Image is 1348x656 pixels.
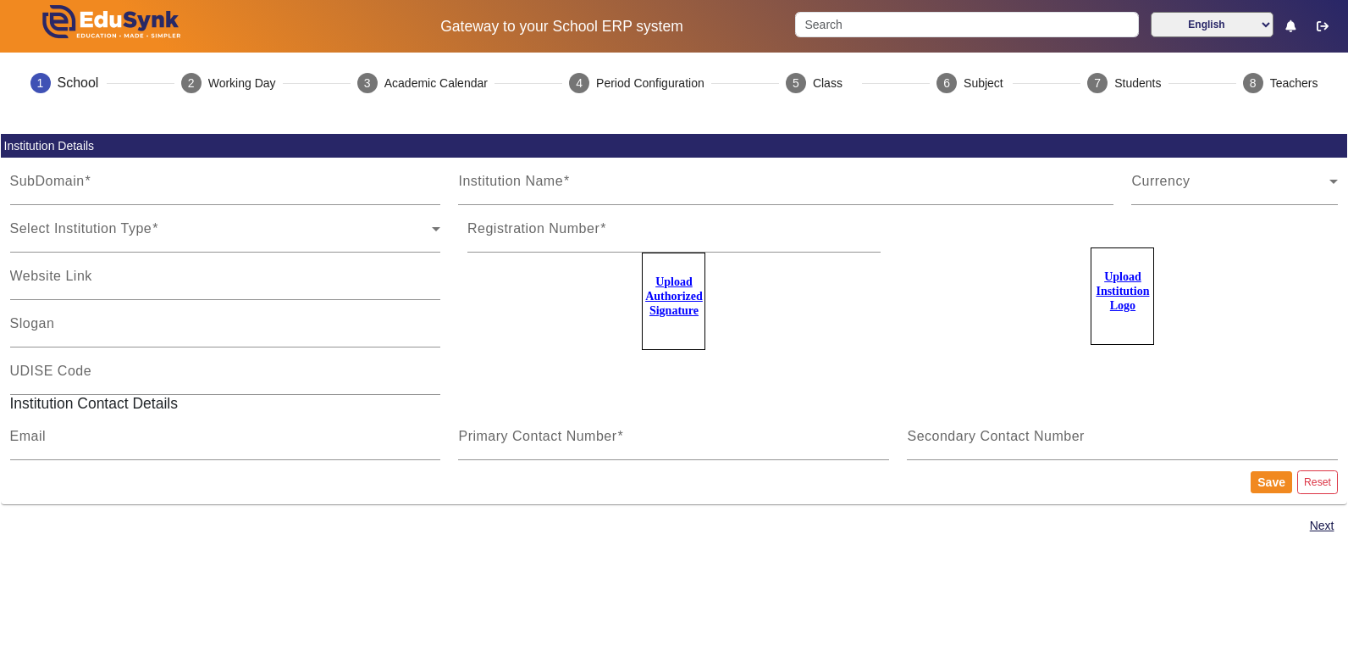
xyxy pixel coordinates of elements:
input: Registration Number [467,225,881,246]
div: Subject [964,75,1006,92]
div: Students [1114,75,1161,92]
mat-label: Email [10,429,47,443]
div: Academic Calendar [384,75,488,92]
input: Primary Contact Number [458,433,889,453]
mat-label: Primary Contact Number [458,429,616,443]
mat-card-header: Institution Details [1,134,1347,158]
u: Upload Institution Logo [1096,270,1149,312]
h5: Institution Contact Details [1,395,1347,413]
mat-label: Slogan [10,316,55,331]
button: Save [1251,471,1292,493]
div: Period Configuration [596,75,704,92]
span: 8 [1250,75,1257,92]
span: 5 [793,75,799,92]
span: 7 [1094,75,1101,92]
mat-label: Select Institution Type [10,221,152,236]
span: 3 [364,75,371,92]
input: Email [10,433,441,453]
div: Teachers [1270,75,1318,92]
span: Currency [1131,178,1329,198]
mat-label: Currency [1131,174,1190,188]
u: Upload Authorized Signature [645,275,703,317]
div: Class [813,75,855,92]
input: Secondary Contact Number [907,433,1338,453]
h5: Gateway to your School ERP system [346,18,777,36]
input: Slogan [10,320,441,341]
span: 6 [943,75,950,92]
input: SubDomain [10,178,441,198]
mat-label: SubDomain [10,174,85,188]
input: Institution Name [458,178,1113,198]
span: 2 [188,75,195,92]
mat-label: Institution Name [458,174,563,188]
input: UDISE Code [10,368,441,388]
mat-label: Registration Number [467,221,599,236]
mat-label: UDISE Code [10,364,92,378]
div: Working Day [208,75,276,92]
mat-label: Website Link [10,269,92,283]
button: Reset [1297,470,1338,493]
input: Website Link [10,273,441,293]
span: 1 [37,75,44,92]
button: Next [1308,515,1336,536]
span: 4 [576,75,583,92]
div: School [58,73,100,93]
span: Select Institution Type [10,225,433,246]
mat-label: Secondary Contact Number [907,429,1084,443]
input: Search [795,12,1139,37]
